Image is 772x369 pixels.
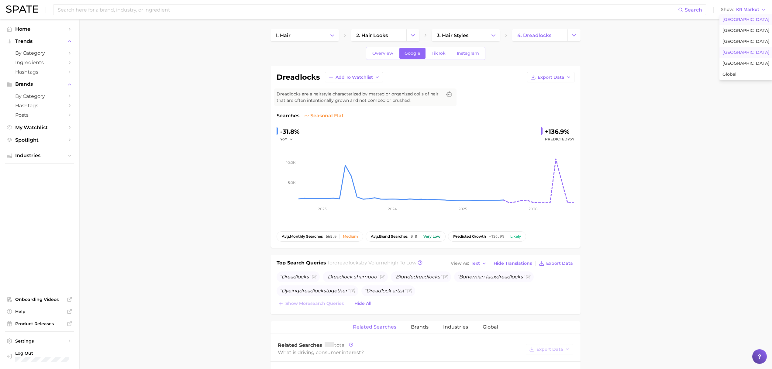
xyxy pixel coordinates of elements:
[443,324,468,330] span: Industries
[326,274,379,280] span: Dreadlock shampoo
[722,39,770,44] span: [GEOGRAPHIC_DATA]
[5,37,74,46] button: Trends
[336,75,373,80] span: Add to Watchlist
[280,136,293,143] button: YoY
[5,295,74,304] a: Onboarding Videos
[5,58,74,67] a: Ingredients
[353,299,373,308] button: Hide All
[527,72,574,82] button: Export Data
[512,29,567,41] a: 4. dreadlocks
[281,274,309,280] span: Dreadlocks
[432,51,446,56] span: TikTok
[494,261,532,266] span: Hide Translations
[277,299,345,308] button: Show moresearch queries
[526,344,573,354] button: Export Data
[325,72,383,82] button: Add to Watchlist
[285,301,344,306] span: Show more search queries
[432,29,487,41] a: 3. hair styles
[722,72,736,77] span: Global
[280,127,300,136] div: -31.8%
[5,135,74,145] a: Spotlight
[453,234,486,239] span: predicted growth
[57,5,678,15] input: Search here for a brand, industry, or ingredient
[399,48,426,59] a: Google
[448,231,526,242] button: predicted growth+136.9%Likely
[15,338,64,344] span: Settings
[277,112,299,119] span: Searches
[5,123,74,132] a: My Watchlist
[286,160,296,165] tspan: 10.0k
[457,51,479,56] span: Instagram
[496,274,523,280] span: dreadlocks
[5,319,74,328] a: Product Releases
[526,274,531,279] button: Flag as miscategorized or irrelevant
[282,234,290,239] abbr: average
[567,29,581,41] button: Change Category
[5,67,74,77] a: Hashtags
[304,112,344,119] span: seasonal flat
[452,48,484,59] a: Instagram
[492,259,533,267] button: Hide Translations
[5,151,74,160] button: Industries
[426,48,451,59] a: TikTok
[343,234,358,239] div: Medium
[15,350,69,356] span: Log Out
[536,347,563,352] span: Export Data
[366,231,446,242] button: avg.brand searches0.0Very low
[722,61,770,66] span: [GEOGRAPHIC_DATA]
[411,324,429,330] span: Brands
[356,33,388,38] span: 2. hair looks
[278,342,322,348] span: Related Searches
[325,342,346,348] span: total
[15,309,64,314] span: Help
[537,259,574,268] button: Export Data
[388,207,397,211] tspan: 2024
[350,288,355,293] button: Flag as miscategorized or irrelevant
[471,262,480,265] span: Text
[719,6,767,14] button: ShowKR Market
[487,29,500,41] button: Change Category
[15,112,64,118] span: Posts
[423,234,440,239] div: Very low
[5,307,74,316] a: Help
[5,101,74,110] a: Hashtags
[567,137,574,141] span: YoY
[722,50,770,55] span: [GEOGRAPHIC_DATA]
[277,74,320,81] h1: dreadlocks
[413,274,440,280] span: dreadlocks
[545,127,574,136] div: +136.9%
[334,260,361,266] span: dreadlocks
[394,274,442,280] span: Blonde
[517,33,551,38] span: 4. dreadlocks
[367,48,398,59] a: Overview
[685,7,702,13] span: Search
[529,207,537,211] tspan: 2026
[406,29,419,41] button: Change Category
[278,348,523,357] div: What is driving consumer interest?
[380,274,385,279] button: Flag as miscategorized or irrelevant
[277,231,363,242] button: avg.monthly searches665.0Medium
[5,349,74,364] a: Log out. Currently logged in with e-mail hannah.kohl@croda.com.
[5,110,74,120] a: Posts
[15,321,64,326] span: Product Releases
[15,81,64,87] span: Brands
[15,93,64,99] span: by Category
[15,39,64,44] span: Trends
[15,69,64,75] span: Hashtags
[299,288,326,294] span: dreadlocks
[312,274,317,279] button: Flag as miscategorized or irrelevant
[304,113,309,118] img: seasonal flat
[280,288,349,294] span: Dyeing together
[411,234,417,239] span: 0.0
[5,24,74,34] a: Home
[5,80,74,89] button: Brands
[545,136,574,143] span: Predicted
[318,207,327,211] tspan: 2023
[326,29,339,41] button: Change Category
[15,26,64,32] span: Home
[437,33,468,38] span: 3. hair styles
[458,207,467,211] tspan: 2025
[443,274,448,279] button: Flag as miscategorized or irrelevant
[6,5,38,13] img: SPATE
[15,50,64,56] span: by Category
